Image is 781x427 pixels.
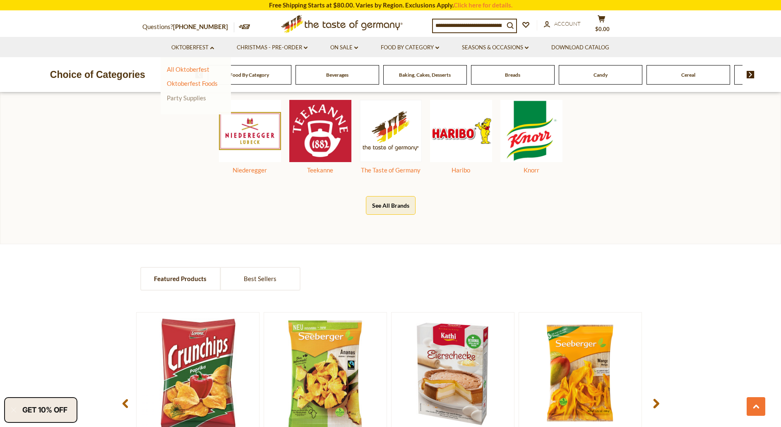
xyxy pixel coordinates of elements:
[430,165,492,175] div: Haribo
[500,100,562,162] img: Knorr
[326,72,348,78] a: Beverages
[544,19,581,29] a: Account
[173,23,228,30] a: [PHONE_NUMBER]
[505,72,520,78] a: Breads
[237,43,308,52] a: Christmas - PRE-ORDER
[360,165,422,175] div: The Taste of Germany
[430,156,492,175] a: Haribo
[289,100,351,162] img: Teekanne
[289,165,351,175] div: Teekanne
[462,43,529,52] a: Seasons & Occasions
[230,72,269,78] a: Food By Category
[747,71,755,78] img: next arrow
[589,15,614,36] button: $0.00
[551,43,609,52] a: Download Catalog
[219,165,281,175] div: Niederegger
[430,100,492,162] img: Haribo
[167,94,206,102] a: Party Supplies
[454,1,512,9] a: Click here for details.
[141,268,220,290] a: Featured Products
[500,156,562,175] a: Knorr
[167,80,218,87] a: Oktoberfest Foods
[167,66,209,73] a: All Oktoberfest
[381,43,439,52] a: Food By Category
[219,100,281,162] img: Niederegger
[681,72,695,78] a: Cereal
[221,268,300,290] a: Best Sellers
[142,22,234,32] p: Questions?
[360,100,422,162] img: The Taste of Germany
[366,196,416,215] button: See All Brands
[594,72,608,78] a: Candy
[289,156,351,175] a: Teekanne
[219,156,281,175] a: Niederegger
[595,26,610,32] span: $0.00
[360,156,422,175] a: The Taste of Germany
[399,72,451,78] a: Baking, Cakes, Desserts
[171,43,214,52] a: Oktoberfest
[330,43,358,52] a: On Sale
[554,20,581,27] span: Account
[500,165,562,175] div: Knorr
